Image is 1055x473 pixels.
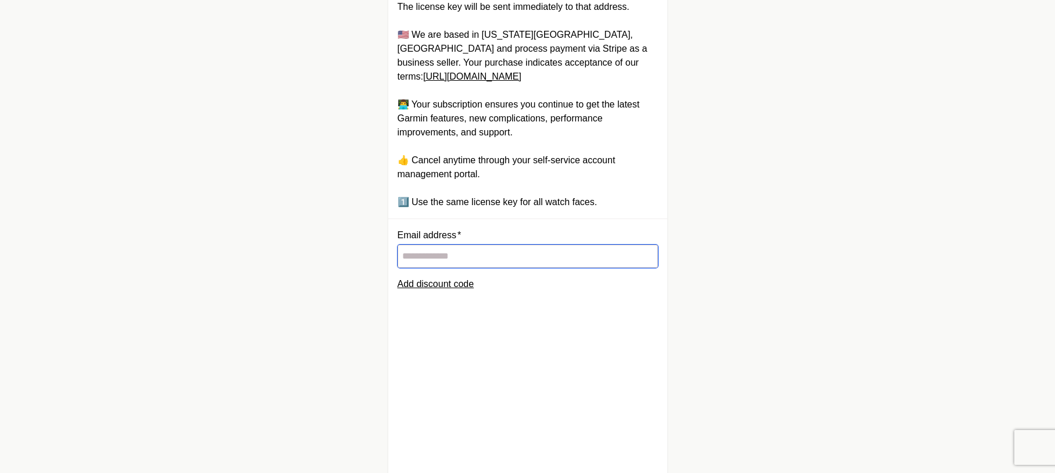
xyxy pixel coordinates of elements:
[398,277,474,291] button: Add discount code
[398,153,658,181] p: 👍 Cancel anytime through your self-service account management portal.
[398,228,658,242] label: Email address
[398,98,658,139] p: 👨‍💻 Your subscription ensures you continue to get the latest Garmin features, new complications, ...
[398,195,658,209] p: 1️⃣ Use the same license key for all watch faces.
[398,28,658,84] p: 🇺🇸 We are based in [US_STATE][GEOGRAPHIC_DATA], [GEOGRAPHIC_DATA] and process payment via Stripe ...
[423,71,521,81] a: [URL][DOMAIN_NAME]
